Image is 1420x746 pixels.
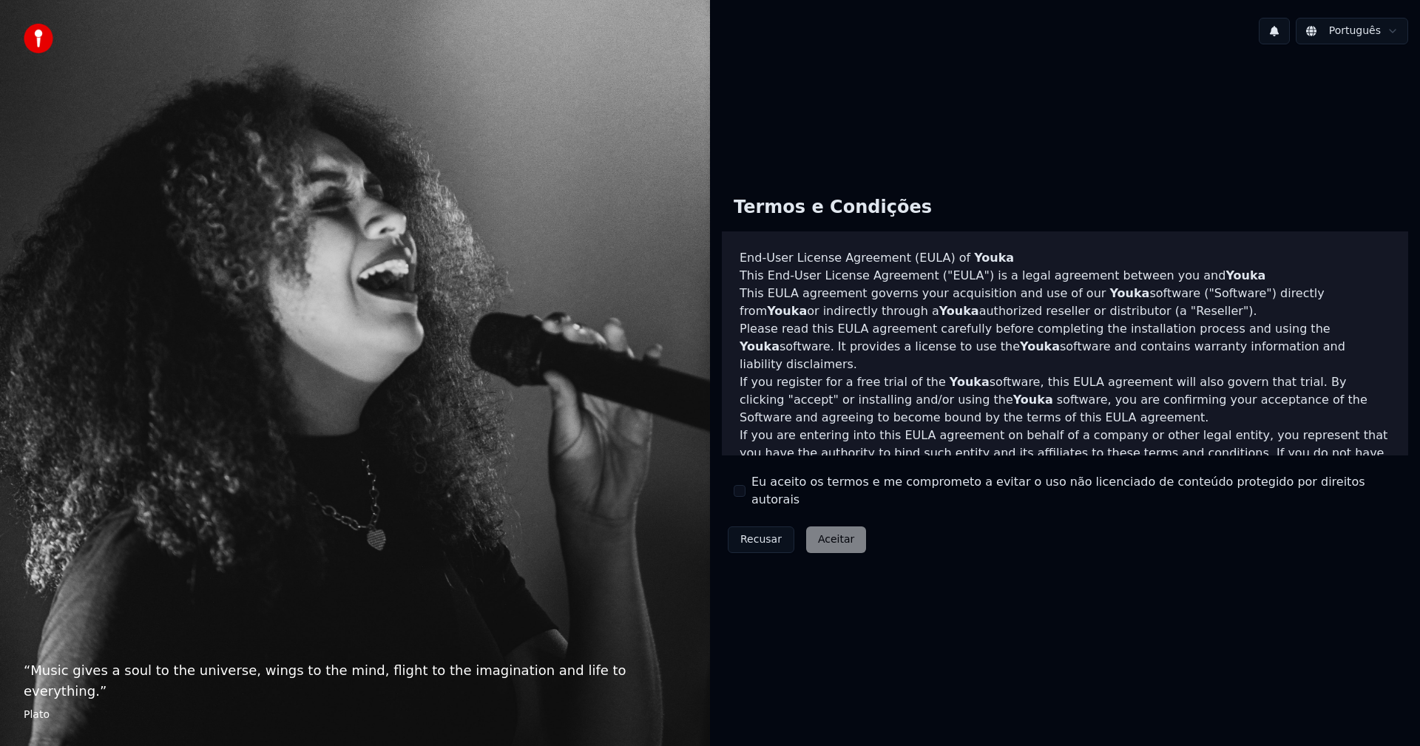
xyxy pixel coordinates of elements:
[740,427,1390,498] p: If you are entering into this EULA agreement on behalf of a company or other legal entity, you re...
[24,660,686,702] p: “ Music gives a soul to the universe, wings to the mind, flight to the imagination and life to ev...
[740,267,1390,285] p: This End-User License Agreement ("EULA") is a legal agreement between you and
[1109,286,1149,300] span: Youka
[24,24,53,53] img: youka
[722,184,944,231] div: Termos e Condições
[767,304,807,318] span: Youka
[939,304,979,318] span: Youka
[974,251,1014,265] span: Youka
[740,339,780,353] span: Youka
[740,249,1390,267] h3: End-User License Agreement (EULA) of
[740,285,1390,320] p: This EULA agreement governs your acquisition and use of our software ("Software") directly from o...
[728,526,794,553] button: Recusar
[740,373,1390,427] p: If you register for a free trial of the software, this EULA agreement will also govern that trial...
[24,708,686,722] footer: Plato
[1013,393,1053,407] span: Youka
[740,320,1390,373] p: Please read this EULA agreement carefully before completing the installation process and using th...
[1020,339,1060,353] span: Youka
[1225,268,1265,282] span: Youka
[950,375,990,389] span: Youka
[751,473,1396,509] label: Eu aceito os termos e me comprometo a evitar o uso não licenciado de conteúdo protegido por direi...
